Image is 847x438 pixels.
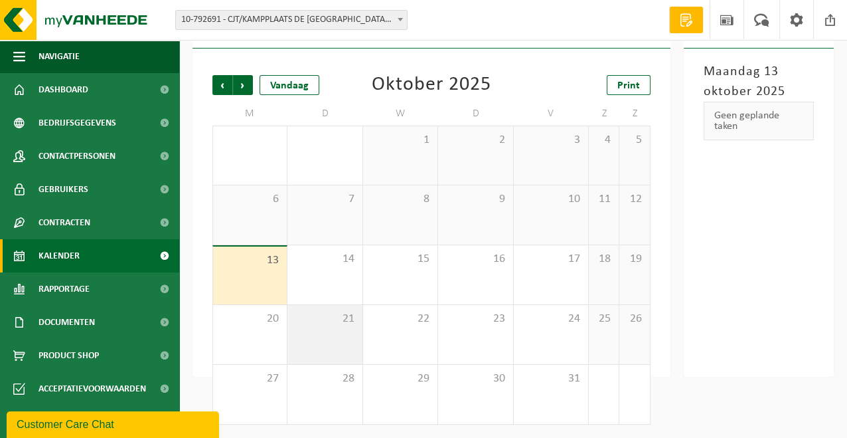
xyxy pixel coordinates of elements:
span: 30 [445,372,506,386]
span: Product Shop [38,339,99,372]
span: 31 [520,372,581,386]
iframe: chat widget [7,409,222,438]
span: 13 [220,253,280,268]
span: Dashboard [38,73,88,106]
td: D [287,102,362,126]
span: 6 [220,192,280,207]
span: Documenten [38,306,95,339]
td: M [212,102,287,126]
span: Navigatie [38,40,80,73]
span: 21 [294,312,355,326]
span: 14 [294,252,355,267]
span: 10-792691 - CJT/KAMPPLAATS DE KOESTAL - MOELINGEN [175,10,408,30]
span: Gebruikers [38,173,88,206]
span: 23 [445,312,506,326]
span: 10-792691 - CJT/KAMPPLAATS DE KOESTAL - MOELINGEN [176,11,407,29]
span: 29 [370,372,431,386]
span: 16 [445,252,506,267]
span: 2 [445,133,506,148]
span: Volgende [233,75,253,95]
span: 9 [445,192,506,207]
td: V [514,102,589,126]
span: 1 [370,133,431,148]
td: Z [619,102,650,126]
span: 28 [294,372,355,386]
span: Contactpersonen [38,140,116,173]
span: 22 [370,312,431,326]
span: 24 [520,312,581,326]
span: 8 [370,192,431,207]
span: Print [617,80,640,91]
span: 17 [520,252,581,267]
span: 3 [520,133,581,148]
span: Bedrijfsgegevens [38,106,116,140]
span: 27 [220,372,280,386]
span: Acceptatievoorwaarden [38,372,146,405]
td: Z [589,102,619,126]
td: D [438,102,513,126]
span: 18 [595,252,612,267]
span: 15 [370,252,431,267]
span: 12 [626,192,643,207]
span: 19 [626,252,643,267]
div: Vandaag [260,75,319,95]
span: 7 [294,192,355,207]
div: Geen geplande taken [704,102,814,140]
td: W [363,102,438,126]
div: Oktober 2025 [372,75,491,95]
span: Contracten [38,206,90,239]
span: 20 [220,312,280,326]
span: Kalender [38,239,80,273]
span: 11 [595,192,612,207]
span: 10 [520,192,581,207]
span: 5 [626,133,643,148]
span: Rapportage [38,273,90,306]
h3: Maandag 13 oktober 2025 [704,62,814,102]
span: 4 [595,133,612,148]
a: Print [607,75,651,95]
span: 26 [626,312,643,326]
span: 25 [595,312,612,326]
span: Vorige [212,75,232,95]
